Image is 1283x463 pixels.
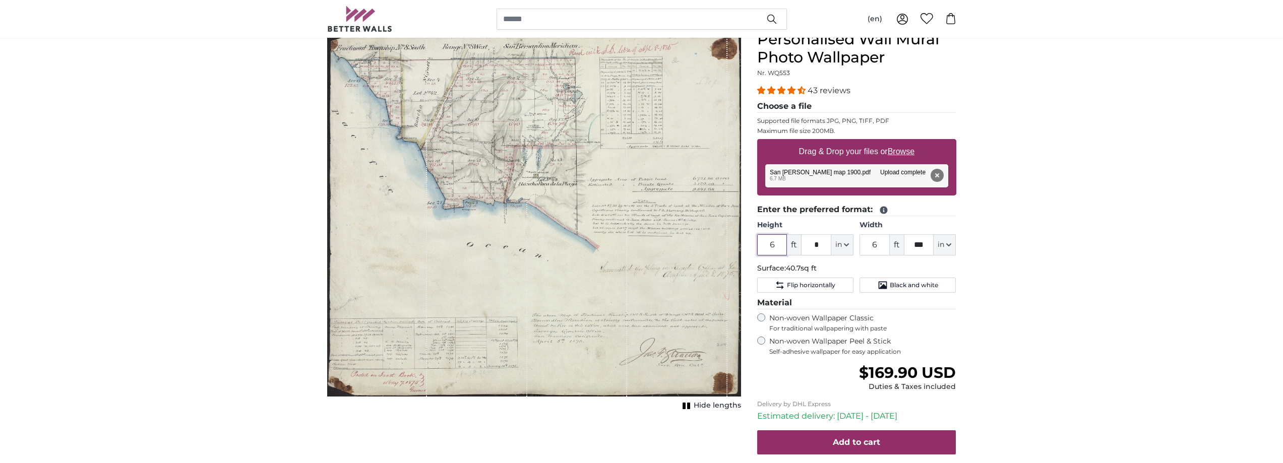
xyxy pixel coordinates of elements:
[833,437,880,447] span: Add to cart
[327,6,393,32] img: Betterwalls
[757,400,956,408] p: Delivery by DHL Express
[860,278,956,293] button: Black and white
[890,281,938,289] span: Black and white
[769,337,956,356] label: Non-woven Wallpaper Peel & Stick
[859,363,956,382] span: $169.90 USD
[934,234,956,255] button: in
[757,117,956,125] p: Supported file formats JPG, PNG, TIFF, PDF
[757,430,956,454] button: Add to cart
[327,30,741,413] div: 1 of 1
[769,313,956,333] label: Non-woven Wallpaper Classic
[890,234,904,255] span: ft
[769,324,956,333] span: For traditional wallpapering with paste
[757,220,853,230] label: Height
[769,348,956,356] span: Self-adhesive wallpaper for easy application
[859,382,956,392] div: Duties & Taxes included
[694,401,741,411] span: Hide lengths
[808,86,850,95] span: 43 reviews
[757,69,790,77] span: Nr. WQ553
[795,142,918,162] label: Drag & Drop your files or
[757,30,956,67] h1: Personalised Wall Mural Photo Wallpaper
[757,410,956,422] p: Estimated delivery: [DATE] - [DATE]
[757,204,956,216] legend: Enter the preferred format:
[860,220,956,230] label: Width
[831,234,853,255] button: in
[757,263,956,274] p: Surface:
[757,86,808,95] span: 4.40 stars
[860,10,890,28] button: (en)
[757,127,956,135] p: Maximum file size 200MB.
[786,263,817,273] span: 40.7sq ft
[757,100,956,113] legend: Choose a file
[787,281,835,289] span: Flip horizontally
[787,234,801,255] span: ft
[757,297,956,309] legend: Material
[680,399,741,413] button: Hide lengths
[888,147,914,156] u: Browse
[835,240,842,250] span: in
[938,240,944,250] span: in
[757,278,853,293] button: Flip horizontally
